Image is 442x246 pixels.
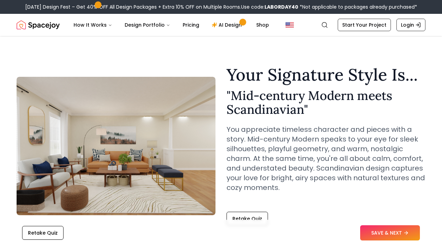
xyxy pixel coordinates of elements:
img: United States [286,21,294,29]
a: Pricing [177,18,205,32]
button: SAVE & NEXT [360,225,420,240]
button: Retake Quiz [22,226,64,240]
a: Login [396,19,425,31]
span: Use code: [241,3,298,10]
a: AI Design [206,18,249,32]
img: Spacejoy Logo [17,18,60,32]
button: How It Works [68,18,118,32]
a: Shop [251,18,275,32]
p: You appreciate timeless character and pieces with a story. Mid-century Modern speaks to your eye ... [227,125,425,192]
b: LABORDAY40 [265,3,298,10]
h2: " Mid-century Modern meets Scandinavian " [227,89,425,116]
a: Spacejoy [17,18,60,32]
button: Retake Quiz [227,212,268,226]
span: *Not applicable to packages already purchased* [298,3,417,10]
button: Design Portfolio [119,18,176,32]
h1: Your Signature Style Is... [227,66,425,83]
nav: Global [17,14,425,36]
a: Start Your Project [338,19,391,31]
nav: Main [68,18,275,32]
img: Mid-century Modern meets Scandinavian Style Example [17,77,215,215]
div: [DATE] Design Fest – Get 40% OFF All Design Packages + Extra 10% OFF on Multiple Rooms. [25,3,417,10]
